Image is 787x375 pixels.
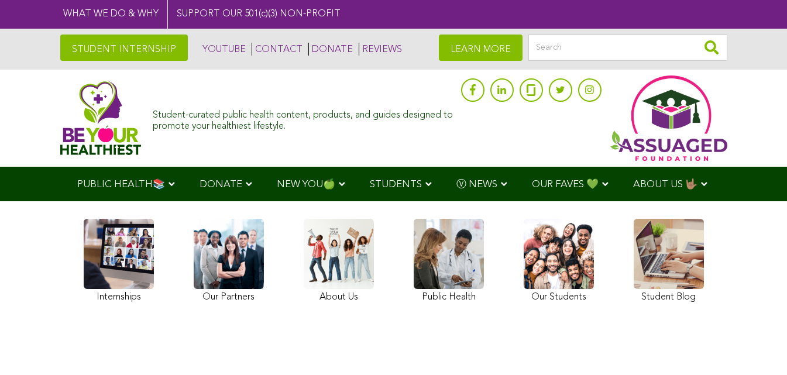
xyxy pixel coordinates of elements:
[359,43,402,56] a: REVIEWS
[528,35,727,61] input: Search
[277,180,335,190] span: NEW YOU🍏
[370,180,422,190] span: STUDENTS
[200,43,246,56] a: YOUTUBE
[60,167,727,201] div: Navigation Menu
[728,319,787,375] iframe: Chat Widget
[252,43,303,56] a: CONTACT
[60,35,188,61] a: STUDENT INTERNSHIP
[77,180,165,190] span: PUBLIC HEALTH📚
[527,84,535,96] img: glassdoor
[60,81,142,155] img: Assuaged
[610,75,727,161] img: Assuaged App
[532,180,599,190] span: OUR FAVES 💚
[153,104,455,132] div: Student-curated public health content, products, and guides designed to promote your healthiest l...
[439,35,523,61] a: LEARN MORE
[308,43,353,56] a: DONATE
[456,180,497,190] span: Ⓥ NEWS
[633,180,697,190] span: ABOUT US 🤟🏽
[200,180,242,190] span: DONATE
